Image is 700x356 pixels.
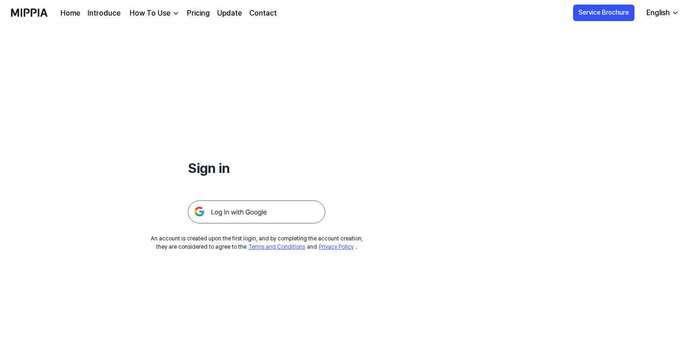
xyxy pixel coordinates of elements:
[248,244,305,250] a: Terms and Conditions
[645,7,672,18] div: English
[128,8,172,19] div: How To Use
[172,10,180,17] img: down
[573,5,634,21] button: Service Brochure
[217,8,242,19] a: Update
[188,158,325,178] h1: Sign in
[249,8,277,19] a: Contact
[188,200,325,223] img: 구글 로그인 버튼
[319,244,354,250] a: Privacy Policy
[639,4,684,22] button: English
[87,8,120,19] a: Introduce
[128,8,180,19] button: How To Use
[151,234,363,251] div: An account is created upon the first login, and by completing the account creation, they are cons...
[187,8,210,19] a: Pricing
[60,8,80,19] a: Home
